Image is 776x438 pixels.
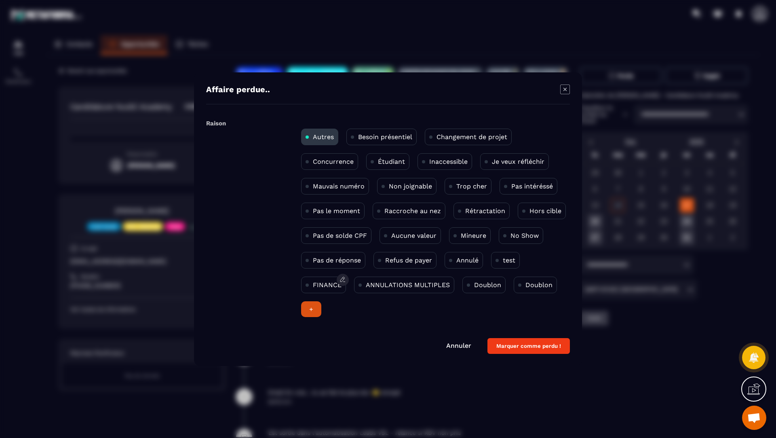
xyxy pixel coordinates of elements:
a: Annuler [446,342,471,349]
p: Rétractation [465,207,505,215]
p: Autres [313,133,334,141]
p: Besoin présentiel [358,133,412,141]
p: Raccroche au nez [384,207,441,215]
p: Pas intéréssé [511,182,553,190]
p: Hors cible [529,207,561,215]
p: Doublon [474,281,501,289]
p: Étudiant [378,158,405,165]
p: Pas de solde CPF [313,232,367,239]
p: Annulé [456,256,479,264]
p: Doublon [525,281,552,289]
p: test [503,256,515,264]
label: Raison [206,120,226,127]
p: Non joignable [389,182,432,190]
p: Aucune valeur [391,232,436,239]
p: Pas le moment [313,207,360,215]
p: FINANCE [313,281,342,289]
p: Inaccessible [429,158,468,165]
p: Mauvais numéro [313,182,365,190]
p: Mineure [461,232,486,239]
div: + [301,301,321,317]
button: Marquer comme perdu ! [487,338,570,354]
p: Refus de payer [385,256,432,264]
h4: Affaire perdue.. [206,85,270,96]
p: Concurrence [313,158,354,165]
p: Trop cher [456,182,487,190]
p: Pas de réponse [313,256,361,264]
p: No Show [510,232,539,239]
p: ANNULATIONS MULTIPLES [366,281,450,289]
div: Ouvrir le chat [742,406,766,430]
p: Je veux réfléchir [492,158,544,165]
p: Changement de projet [436,133,507,141]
